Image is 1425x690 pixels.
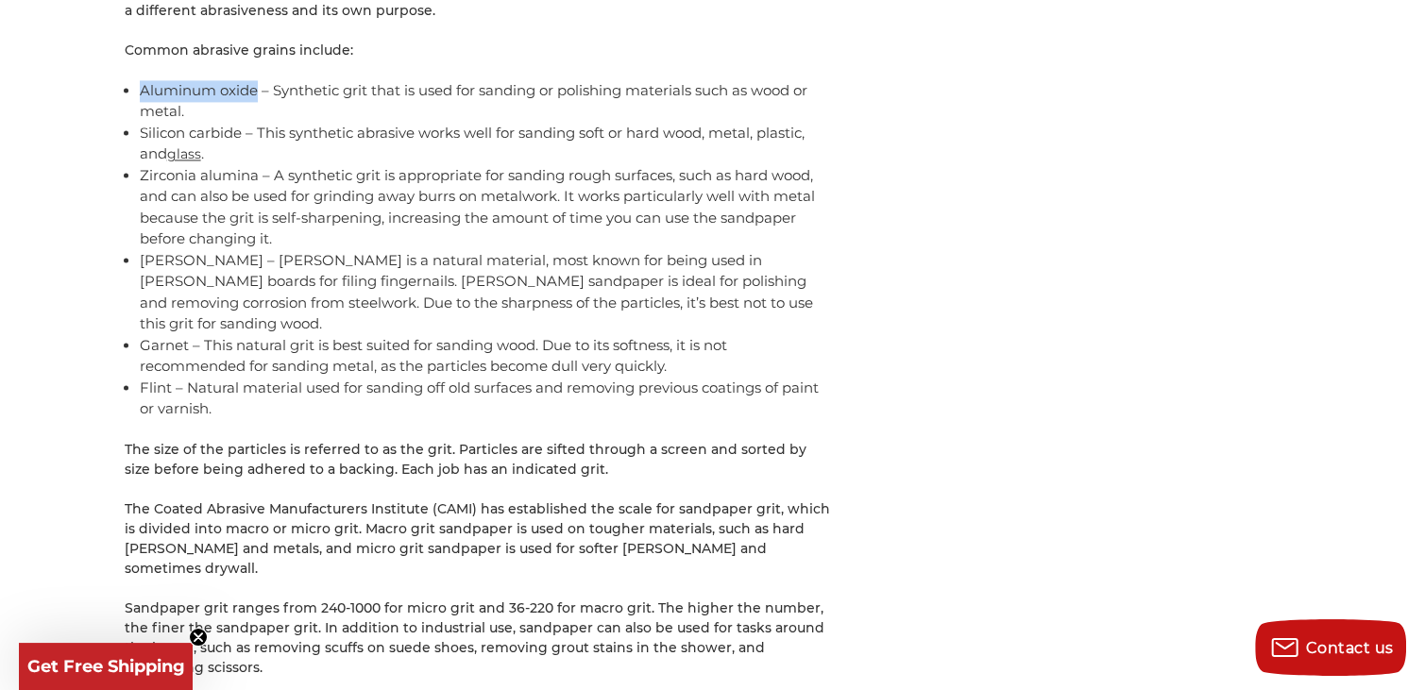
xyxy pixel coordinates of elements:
button: Contact us [1255,619,1406,676]
li: Silicon carbide – This synthetic abrasive works well for sanding soft or hard wood, metal, plasti... [140,123,833,165]
button: Close teaser [189,628,208,647]
li: Flint – Natural material used for sanding off old surfaces and removing previous coatings of pain... [140,378,833,420]
p: Common abrasive grains include: [125,41,833,60]
p: The Coated Abrasive Manufacturers Institute (CAMI) has established the scale for sandpaper grit, ... [125,499,833,579]
a: glass [167,145,201,162]
p: The size of the particles is referred to as the grit. Particles are sifted through a screen and s... [125,440,833,480]
li: [PERSON_NAME] – [PERSON_NAME] is a natural material, most known for being used in [PERSON_NAME] b... [140,250,833,335]
li: Zirconia alumina – A synthetic grit is appropriate for sanding rough surfaces, such as hard wood,... [140,165,833,250]
span: Contact us [1306,639,1394,657]
p: Sandpaper grit ranges from 240-1000 for micro grit and 36-220 for macro grit. The higher the numb... [125,598,833,678]
li: Aluminum oxide – Synthetic grit that is used for sanding or polishing materials such as wood or m... [140,80,833,123]
div: Get Free ShippingClose teaser [19,643,193,690]
span: Get Free Shipping [27,656,185,677]
li: Garnet – This natural grit is best suited for sanding wood. Due to its softness, it is not recomm... [140,335,833,378]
